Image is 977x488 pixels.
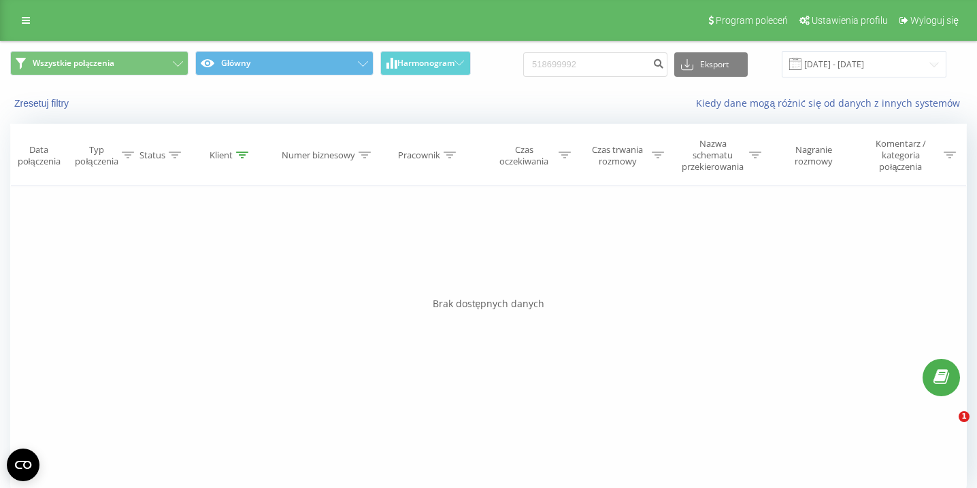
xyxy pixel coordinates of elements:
[11,144,67,167] div: Data połączenia
[716,15,788,26] span: Program poleceń
[398,150,440,161] div: Pracownik
[493,144,555,167] div: Czas oczekiwania
[397,58,454,68] span: Harmonogram
[380,51,471,75] button: Harmonogram
[210,150,233,161] div: Klient
[586,144,648,167] div: Czas trwania rozmowy
[10,97,76,109] button: Zresetuj filtry
[812,15,888,26] span: Ustawienia profilu
[7,449,39,481] button: Open CMP widget
[696,97,967,109] a: Kiedy dane mogą różnić się od danych z innych systemów
[195,51,374,75] button: Główny
[910,15,959,26] span: Wyloguj się
[139,150,165,161] div: Status
[282,150,355,161] div: Numer biznesowy
[959,411,970,422] span: 1
[10,51,188,75] button: Wszystkie połączenia
[674,52,748,77] button: Eksport
[10,297,967,311] div: Brak dostępnych danych
[861,138,940,173] div: Komentarz / kategoria połączenia
[523,52,667,77] input: Wyszukiwanie według numeru
[680,138,746,173] div: Nazwa schematu przekierowania
[33,58,114,69] span: Wszystkie połączenia
[777,144,851,167] div: Nagranie rozmowy
[75,144,118,167] div: Typ połączenia
[931,411,963,444] iframe: Intercom live chat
